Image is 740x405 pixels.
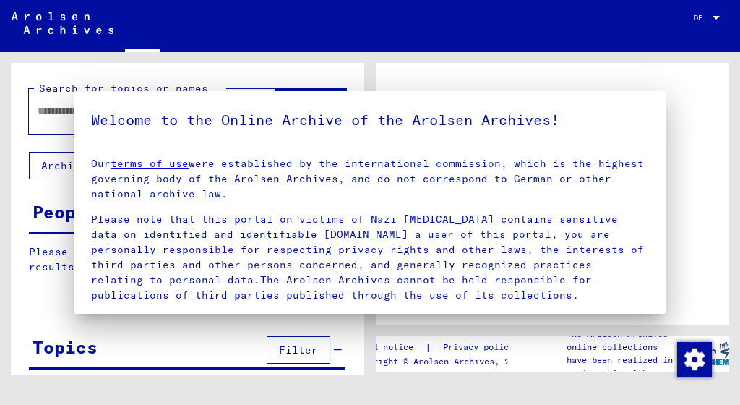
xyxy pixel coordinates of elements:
[91,212,648,303] p: Please note that this portal on victims of Nazi [MEDICAL_DATA] contains sensitive data on identif...
[91,313,648,359] p: Please if you, as someone who is personally affected or as a relative of a victim of [MEDICAL_DAT...
[91,108,648,132] h5: Welcome to the Online Archive of the Arolsen Archives!
[676,341,711,376] div: Zustimmung ändern
[91,156,648,202] p: Our were established by the international commission, which is the highest governing body of the ...
[111,157,189,170] a: terms of use
[677,342,712,377] img: Zustimmung ändern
